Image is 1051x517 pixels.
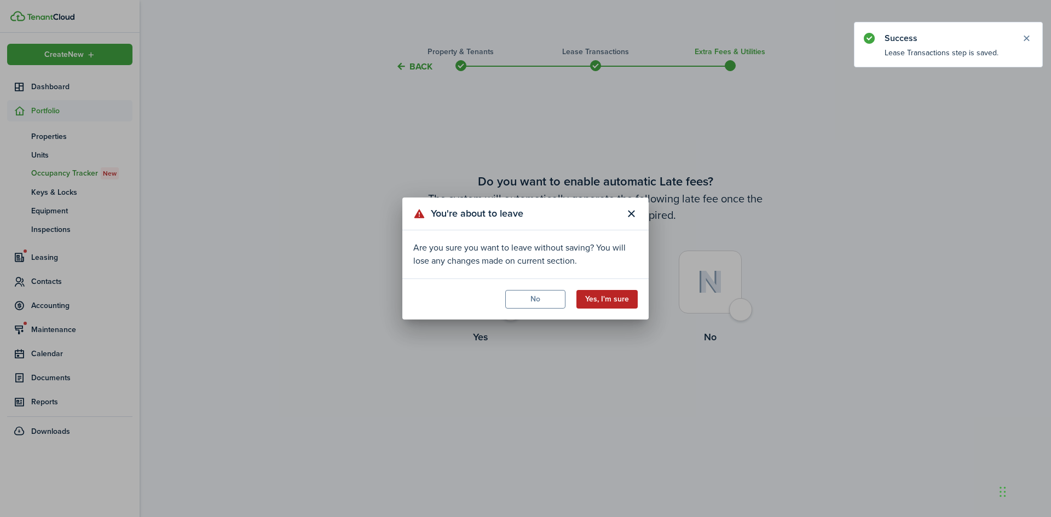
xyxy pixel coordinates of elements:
notify-body: Lease Transactions step is saved. [854,47,1042,67]
div: Are you sure you want to leave without saving? You will lose any changes made on current section. [413,241,638,268]
button: Yes, I'm sure [576,290,638,309]
button: Close notify [1019,31,1034,46]
notify-title: Success [885,32,1010,45]
span: You're about to leave [431,206,523,221]
button: No [505,290,565,309]
button: Close modal [622,205,640,223]
iframe: Chat Widget [996,464,1051,517]
div: Drag [1000,475,1006,508]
